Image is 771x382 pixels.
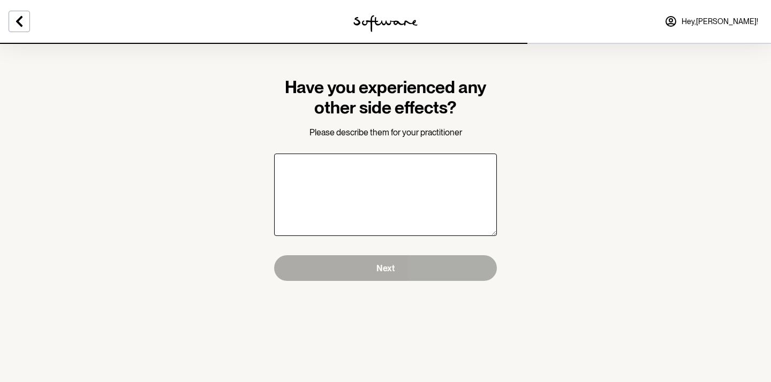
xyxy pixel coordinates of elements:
button: Next [274,255,497,281]
a: Hey,[PERSON_NAME]! [658,9,765,34]
span: Hey, [PERSON_NAME] ! [682,17,758,26]
img: software logo [353,15,418,32]
h1: Have you experienced any other side effects? [274,77,497,118]
textarea: Have you experienced any other side effects? [274,154,497,236]
span: Please describe them for your practitioner [309,127,462,137]
span: Next [376,263,395,273]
